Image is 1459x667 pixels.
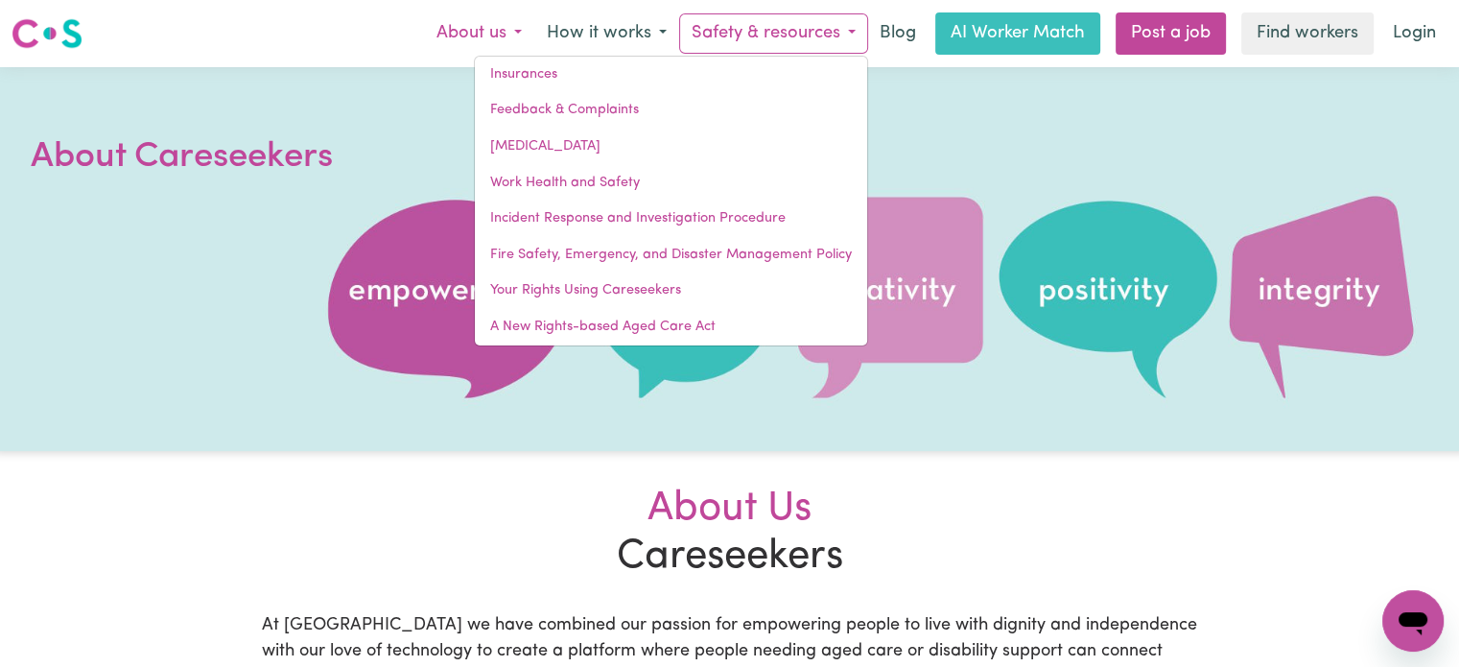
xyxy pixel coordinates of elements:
h2: Careseekers [250,486,1210,583]
a: Login [1381,12,1447,55]
div: Safety & resources [474,56,868,346]
button: About us [424,13,534,54]
a: A New Rights-based Aged Care Act [475,309,867,345]
img: Careseekers logo [12,16,82,51]
a: AI Worker Match [935,12,1100,55]
a: Insurances [475,57,867,93]
a: [MEDICAL_DATA] [475,129,867,165]
a: Find workers [1241,12,1374,55]
a: Feedback & Complaints [475,92,867,129]
button: How it works [534,13,679,54]
a: Blog [868,12,928,55]
h1: About Careseekers [31,132,491,182]
div: About Us [262,486,1198,534]
iframe: Button to launch messaging window [1382,590,1444,652]
a: Incident Response and Investigation Procedure [475,201,867,237]
a: Careseekers logo [12,12,82,56]
a: Post a job [1116,12,1226,55]
a: Fire Safety, Emergency, and Disaster Management Policy [475,237,867,274]
button: Safety & resources [679,13,868,54]
a: Your Rights Using Careseekers [475,273,867,309]
a: Work Health and Safety [475,165,867,202]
